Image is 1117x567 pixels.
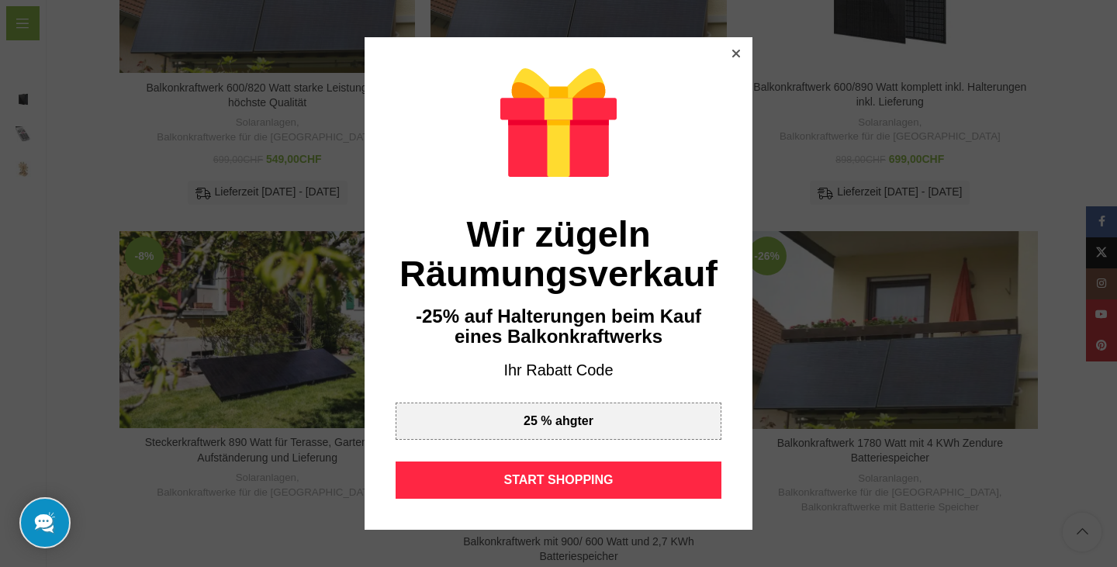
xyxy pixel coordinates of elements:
[524,415,593,427] div: 25 % ahgter
[396,306,721,347] div: -25% auf Halterungen beim Kauf eines Balkonkraftwerks
[396,360,721,382] div: Ihr Rabatt Code
[396,403,721,440] div: 25 % ahgter
[396,462,721,499] div: START SHOPPING
[396,214,721,294] div: Wir zügeln Räumungsverkauf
